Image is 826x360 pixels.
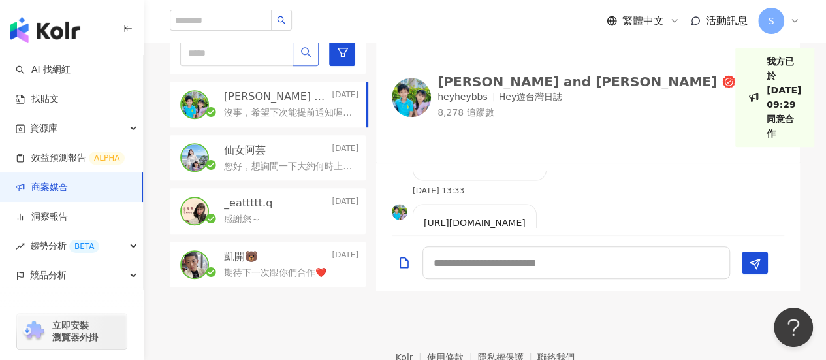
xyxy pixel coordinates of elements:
[224,90,329,104] p: [PERSON_NAME] and [PERSON_NAME]
[16,93,59,106] a: 找貼文
[392,78,431,117] img: KOL Avatar
[769,14,774,28] span: S
[16,181,68,194] a: 商案媒合
[622,14,664,28] span: 繁體中文
[182,144,208,171] img: KOL Avatar
[398,247,411,278] button: Add a file
[224,196,272,210] p: _eattttt.q
[392,204,407,220] img: KOL Avatar
[16,152,125,165] a: 效益預測報告ALPHA
[742,252,768,274] button: Send
[69,240,99,253] div: BETA
[337,46,349,58] span: filter
[499,91,562,104] p: Hey遊台灣日誌
[392,75,735,119] a: KOL Avatar[PERSON_NAME] and [PERSON_NAME]heyheybbsHey遊台灣日誌8,278 追蹤數
[224,267,326,280] p: 期待下一次跟你們合作❤️
[413,186,464,195] p: [DATE] 13:33
[10,17,80,43] img: logo
[224,106,353,120] p: 沒事，希望下次能提前通知喔！感謝您～
[424,215,526,229] p: [URL][DOMAIN_NAME]
[706,14,748,27] span: 活動訊息
[332,250,358,264] p: [DATE]
[767,54,801,140] p: 我方已於[DATE] 09:29同意合作
[437,91,488,104] p: heyheybbs
[224,160,353,173] p: 您好，想詢問一下大約何時上刊呢？
[437,75,717,88] div: [PERSON_NAME] and [PERSON_NAME]
[182,91,208,118] img: KOL Avatar
[332,196,358,210] p: [DATE]
[437,106,735,120] p: 8,278 追蹤數
[332,90,358,104] p: [DATE]
[52,319,98,343] span: 立即安裝 瀏覽器外掛
[300,46,312,58] span: search
[17,314,127,349] a: chrome extension立即安裝 瀏覽器外掛
[182,198,208,224] img: KOL Avatar
[16,242,25,251] span: rise
[30,114,57,143] span: 資源庫
[332,143,358,157] p: [DATE]
[182,252,208,278] img: KOL Avatar
[16,63,71,76] a: searchAI 找網紅
[16,210,68,223] a: 洞察報告
[224,213,261,226] p: 感謝您～
[224,143,266,157] p: 仙女阿芸
[30,231,99,261] span: 趨勢分析
[30,261,67,290] span: 競品分析
[277,16,286,25] span: search
[774,308,813,347] iframe: Help Scout Beacon - Open
[21,321,46,342] img: chrome extension
[224,250,258,264] p: 凱開🐻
